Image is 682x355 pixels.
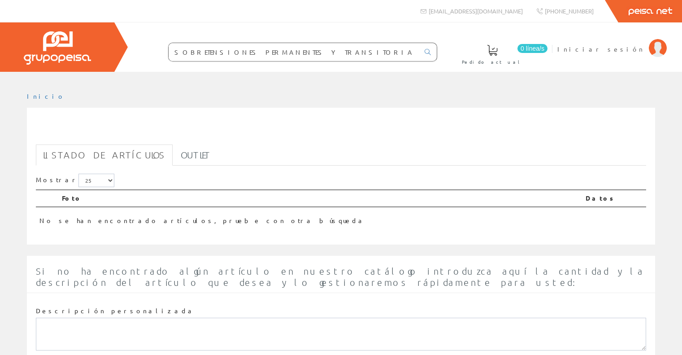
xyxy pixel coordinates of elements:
span: Si no ha encontrado algún artículo en nuestro catálogo introduzca aquí la cantidad y la descripci... [36,266,644,288]
img: Grupo Peisa [24,31,91,65]
a: Inicio [27,92,65,100]
span: [PHONE_NUMBER] [545,7,594,15]
a: Listado de artículos [36,145,173,166]
td: No se han encontrado artículos, pruebe con otra búsqueda [36,207,582,229]
a: Iniciar sesión [557,37,667,46]
label: Descripción personalizada [36,307,195,316]
span: Pedido actual [462,57,523,66]
a: Outlet [174,145,218,166]
span: [EMAIL_ADDRESS][DOMAIN_NAME] [429,7,523,15]
th: Datos [582,190,646,207]
span: 0 línea/s [517,44,547,53]
h1: SOBRETENSIONES PERMANENTES Y TRANSITORIAS [36,122,646,140]
span: Iniciar sesión [557,44,644,53]
select: Mostrar [78,174,114,187]
input: Buscar ... [169,43,419,61]
th: Foto [58,190,582,207]
label: Mostrar [36,174,114,187]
